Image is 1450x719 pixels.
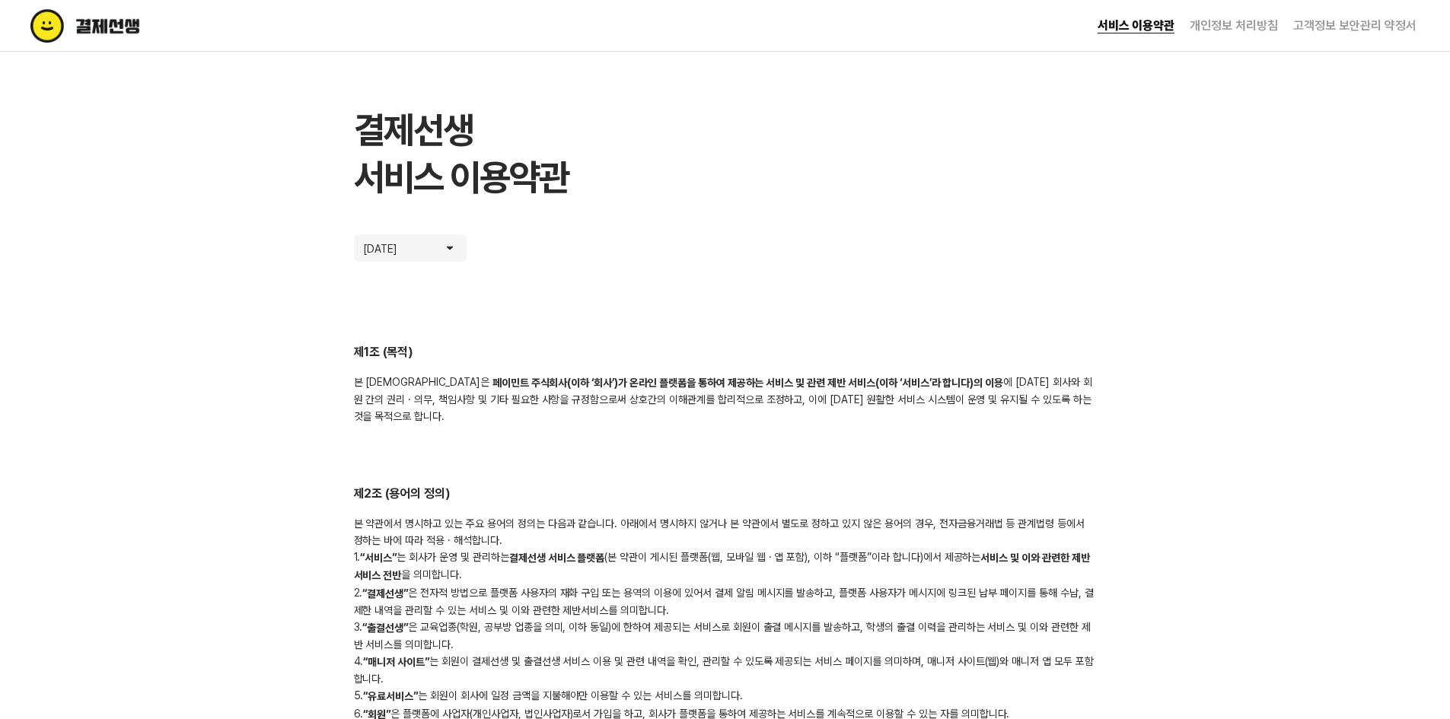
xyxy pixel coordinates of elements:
img: arrow icon [442,240,457,256]
b: “출결선생” [362,622,408,634]
h1: 결제선생 서비스 이용약관 [354,107,1097,201]
b: 결제선생 서비스 플랫폼 [509,552,605,564]
b: “결제선생” [362,587,408,600]
p: [DATE] [363,240,409,256]
a: 개인정보 처리방침 [1190,18,1278,33]
button: [DATE] [354,234,467,262]
a: 고객정보 보안관리 약정서 [1293,18,1417,33]
b: “매니저 사이트” [363,656,429,668]
b: “서비스” [360,552,397,564]
b: “유료서비스” [363,691,418,703]
a: 서비스 이용약관 [1098,18,1174,33]
b: 서비스 및 이와 관련한 제반 서비스 전반 [354,552,1090,581]
b: 페이민트 주식회사(이하 ‘회사’)가 온라인 플랫폼을 통하여 제공하는 서비스 및 관련 제반 서비스(이하 ‘서비스’라 합니다)의 이용 [492,377,1003,389]
img: terms logo [30,9,205,43]
div: 본 [DEMOGRAPHIC_DATA]은 에 [DATE] 회사와 회원 간의 권리 · 의무, 책임사항 및 기타 필요한 사항을 규정함으로써 상호간의 이해관계를 합리적으로 조정하고,... [354,374,1097,425]
h2: 제1조 (목적) [354,344,1097,361]
h2: 제2조 (용어의 정의) [354,485,1097,503]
